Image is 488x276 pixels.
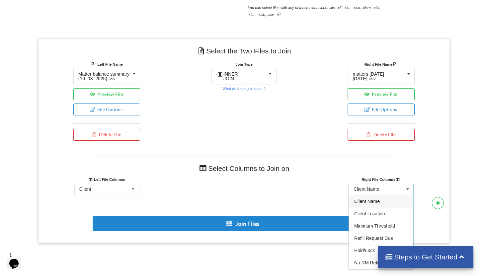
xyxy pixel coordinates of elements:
span: INNER JOIN [223,71,238,81]
span: Hold/Lock [354,248,375,253]
button: File Options [73,103,140,115]
button: File Options [348,103,415,115]
button: Delete File [73,129,140,141]
b: Left File Name [97,62,122,66]
b: Right File Columns [362,177,401,181]
h4: Select Columns to Join on [93,161,395,176]
button: Preview File [73,88,140,100]
span: Minimum Threshold [354,223,395,229]
button: Join Files [93,216,394,231]
b: Right File Name [365,62,398,66]
h4: Steps to Get Started [385,253,467,261]
h4: Select the Two Files to Join [43,43,445,58]
button: Delete File [348,129,415,141]
div: matters [DATE] [DATE].csv [353,72,404,81]
iframe: chat widget [7,249,28,269]
span: Client Name [354,199,380,204]
i: You can select files with any of these extensions: .xls, .xlt, .xlm, .xlsx, .xlsm, .xltx, .xltm, ... [248,6,380,17]
span: Refill Request Due [354,236,393,241]
span: Client Location [354,211,385,216]
small: What do these join mean? [222,87,266,91]
span: No RM Refill [354,260,380,265]
b: Join Type [235,62,252,66]
b: Left File Columns [88,177,125,181]
button: Preview File [348,88,415,100]
div: Client [79,187,91,191]
div: Client Name [354,187,379,191]
div: Matter balance summary (10_08_2025).csv [78,72,130,81]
